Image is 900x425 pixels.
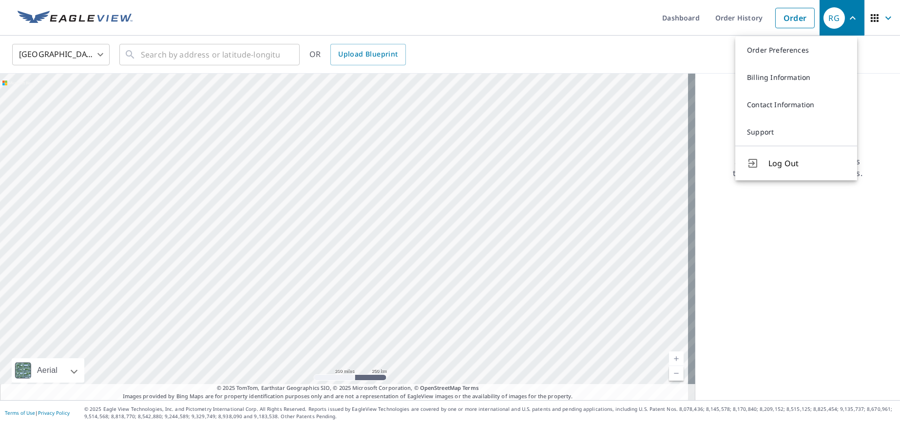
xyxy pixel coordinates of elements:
[669,366,684,381] a: Current Level 5, Zoom Out
[309,44,406,65] div: OR
[38,409,70,416] a: Privacy Policy
[217,384,479,392] span: © 2025 TomTom, Earthstar Geographics SIO, © 2025 Microsoft Corporation, ©
[669,351,684,366] a: Current Level 5, Zoom In
[823,7,845,29] div: RG
[5,410,70,416] p: |
[735,64,857,91] a: Billing Information
[18,11,133,25] img: EV Logo
[330,44,405,65] a: Upload Blueprint
[12,41,110,68] div: [GEOGRAPHIC_DATA]
[732,155,863,179] p: Searching for a property address to view a list of available products.
[34,358,60,383] div: Aerial
[84,406,895,420] p: © 2025 Eagle View Technologies, Inc. and Pictometry International Corp. All Rights Reserved. Repo...
[768,157,845,169] span: Log Out
[735,91,857,118] a: Contact Information
[735,118,857,146] a: Support
[462,384,479,391] a: Terms
[735,37,857,64] a: Order Preferences
[775,8,815,28] a: Order
[420,384,461,391] a: OpenStreetMap
[5,409,35,416] a: Terms of Use
[12,358,84,383] div: Aerial
[338,48,398,60] span: Upload Blueprint
[141,41,280,68] input: Search by address or latitude-longitude
[735,146,857,180] button: Log Out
